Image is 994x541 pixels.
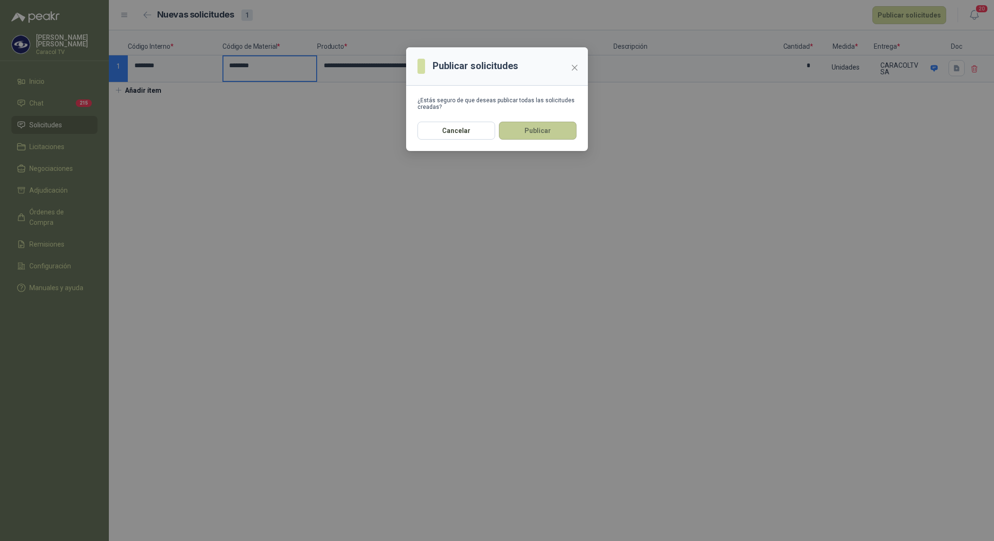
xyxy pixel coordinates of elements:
[417,122,495,140] button: Cancelar
[499,122,577,140] button: Publicar
[433,59,518,73] h3: Publicar solicitudes
[571,64,578,71] span: close
[417,97,577,110] div: ¿Estás seguro de que deseas publicar todas las solicitudes creadas?
[567,60,582,75] button: Close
